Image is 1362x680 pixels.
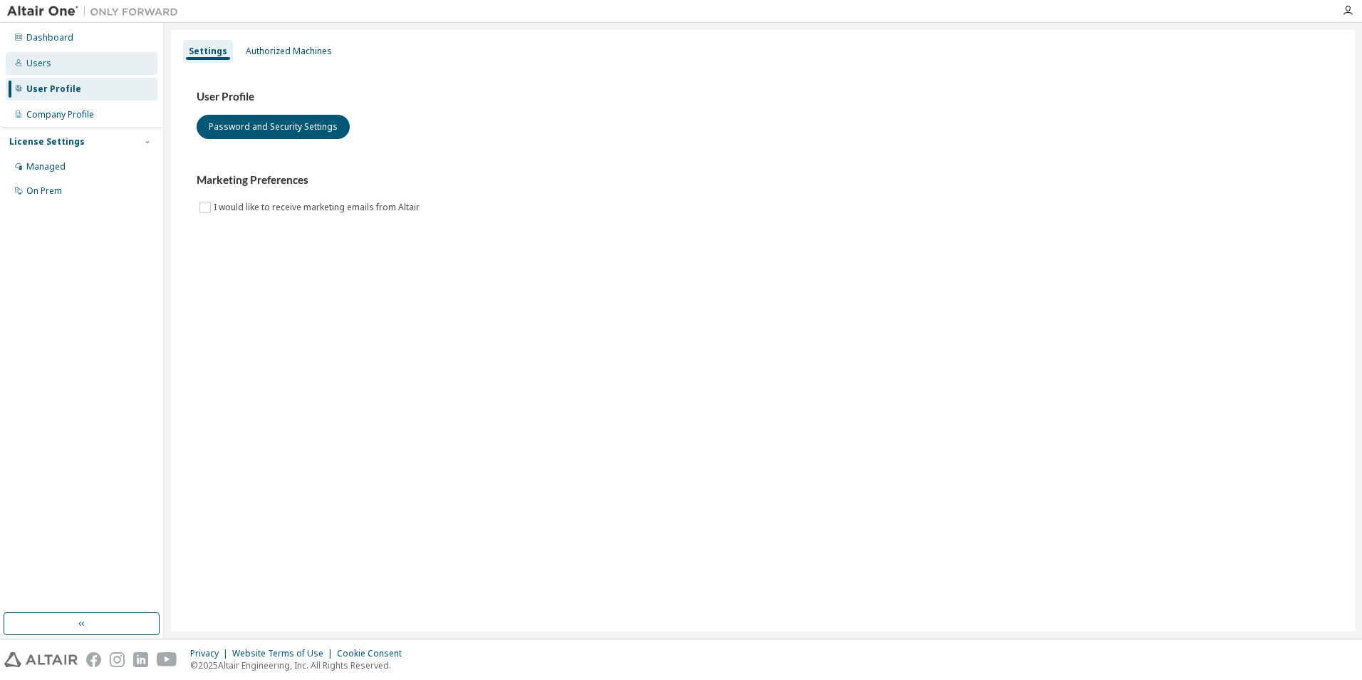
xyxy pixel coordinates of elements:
p: © 2025 Altair Engineering, Inc. All Rights Reserved. [190,659,410,671]
div: Dashboard [26,32,73,43]
img: youtube.svg [157,652,177,667]
img: altair_logo.svg [4,652,78,667]
div: Company Profile [26,109,94,120]
div: Cookie Consent [337,648,410,659]
img: instagram.svg [110,652,125,667]
button: Password and Security Settings [197,115,350,139]
img: linkedin.svg [133,652,148,667]
div: Website Terms of Use [232,648,337,659]
div: Users [26,58,51,69]
img: Altair One [7,4,185,19]
label: I would like to receive marketing emails from Altair [214,199,422,216]
div: User Profile [26,83,81,95]
div: On Prem [26,185,62,197]
div: License Settings [9,136,85,148]
div: Managed [26,161,66,172]
h3: User Profile [197,90,1329,104]
img: facebook.svg [86,652,101,667]
div: Settings [189,46,227,57]
h3: Marketing Preferences [197,173,1329,187]
div: Authorized Machines [246,46,332,57]
div: Privacy [190,648,232,659]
